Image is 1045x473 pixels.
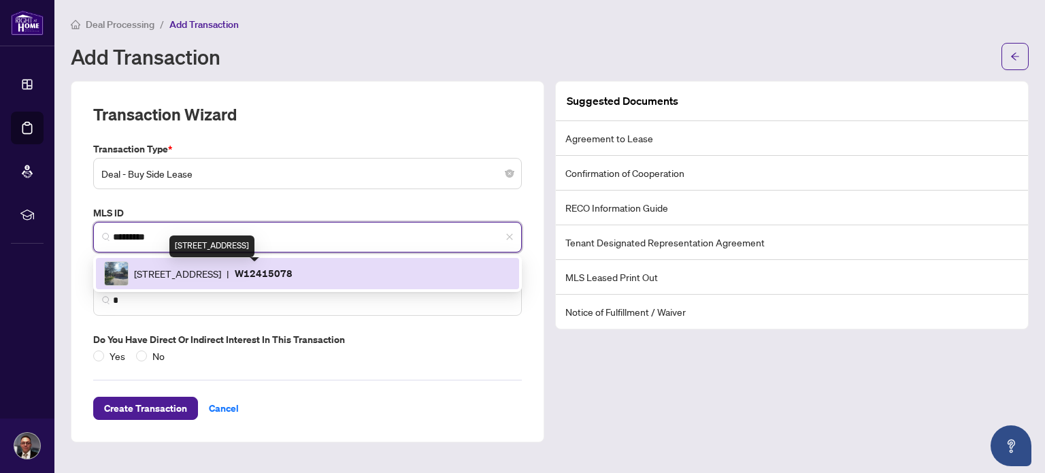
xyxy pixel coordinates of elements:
[556,191,1028,225] li: RECO Information Guide
[104,348,131,363] span: Yes
[567,93,678,110] article: Suggested Documents
[93,206,522,221] label: MLS ID
[505,233,514,241] span: close
[505,169,514,178] span: close-circle
[556,156,1028,191] li: Confirmation of Cooperation
[556,121,1028,156] li: Agreement to Lease
[556,225,1028,260] li: Tenant Designated Representation Agreement
[93,332,522,347] label: Do you have direct or indirect interest in this transaction
[235,265,293,281] p: W12415078
[556,295,1028,329] li: Notice of Fulfillment / Waiver
[169,18,239,31] span: Add Transaction
[198,397,250,420] button: Cancel
[93,103,237,125] h2: Transaction Wizard
[160,16,164,32] li: /
[101,161,514,186] span: Deal - Buy Side Lease
[102,296,110,304] img: search_icon
[93,397,198,420] button: Create Transaction
[209,397,239,419] span: Cancel
[991,425,1031,466] button: Open asap
[104,397,187,419] span: Create Transaction
[134,266,221,281] span: [STREET_ADDRESS]
[1010,52,1020,61] span: arrow-left
[147,348,170,363] span: No
[14,433,40,459] img: Profile Icon
[93,142,522,157] label: Transaction Type
[227,266,229,281] span: |
[556,260,1028,295] li: MLS Leased Print Out
[86,18,154,31] span: Deal Processing
[71,20,80,29] span: home
[11,10,44,35] img: logo
[71,46,220,67] h1: Add Transaction
[102,233,110,241] img: search_icon
[169,235,254,257] div: [STREET_ADDRESS]
[105,262,128,285] img: IMG-W12415078_1.jpg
